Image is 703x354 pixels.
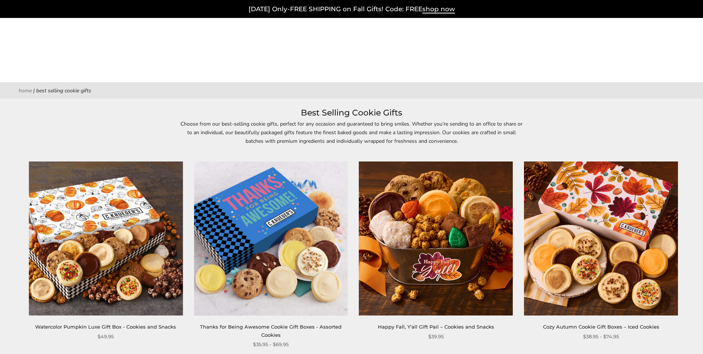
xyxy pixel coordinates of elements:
p: Choose from our best-selling cookie gifts, perfect for any occasion and guaranteed to bring smile... [180,120,524,154]
a: Thanks for Being Awesome Cookie Gift Boxes - Assorted Cookies [200,324,342,338]
span: $49.95 [98,333,114,341]
a: Watercolor Pumpkin Luxe Gift Box - Cookies and Snacks [35,324,176,330]
a: Happy Fall, Y’all Gift Pail – Cookies and Snacks [378,324,494,330]
span: $39.95 [428,333,444,341]
a: [DATE] Only-FREE SHIPPING on Fall Gifts! Code: FREEshop now [249,5,455,13]
h1: Best Selling Cookie Gifts [30,106,673,120]
a: Cozy Autumn Cookie Gift Boxes – Iced Cookies [543,324,659,330]
span: | [33,87,35,94]
a: Home [19,87,32,94]
img: Watercolor Pumpkin Luxe Gift Box - Cookies and Snacks [29,162,183,316]
img: Thanks for Being Awesome Cookie Gift Boxes - Assorted Cookies [194,162,348,316]
img: Happy Fall, Y’all Gift Pail – Cookies and Snacks [359,162,513,316]
span: $38.95 - $74.95 [583,333,619,341]
img: Cozy Autumn Cookie Gift Boxes – Iced Cookies [524,162,678,316]
span: $35.95 - $69.95 [253,341,289,348]
span: Best Selling Cookie Gifts [36,87,91,94]
nav: breadcrumbs [19,86,684,95]
span: shop now [422,5,455,13]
